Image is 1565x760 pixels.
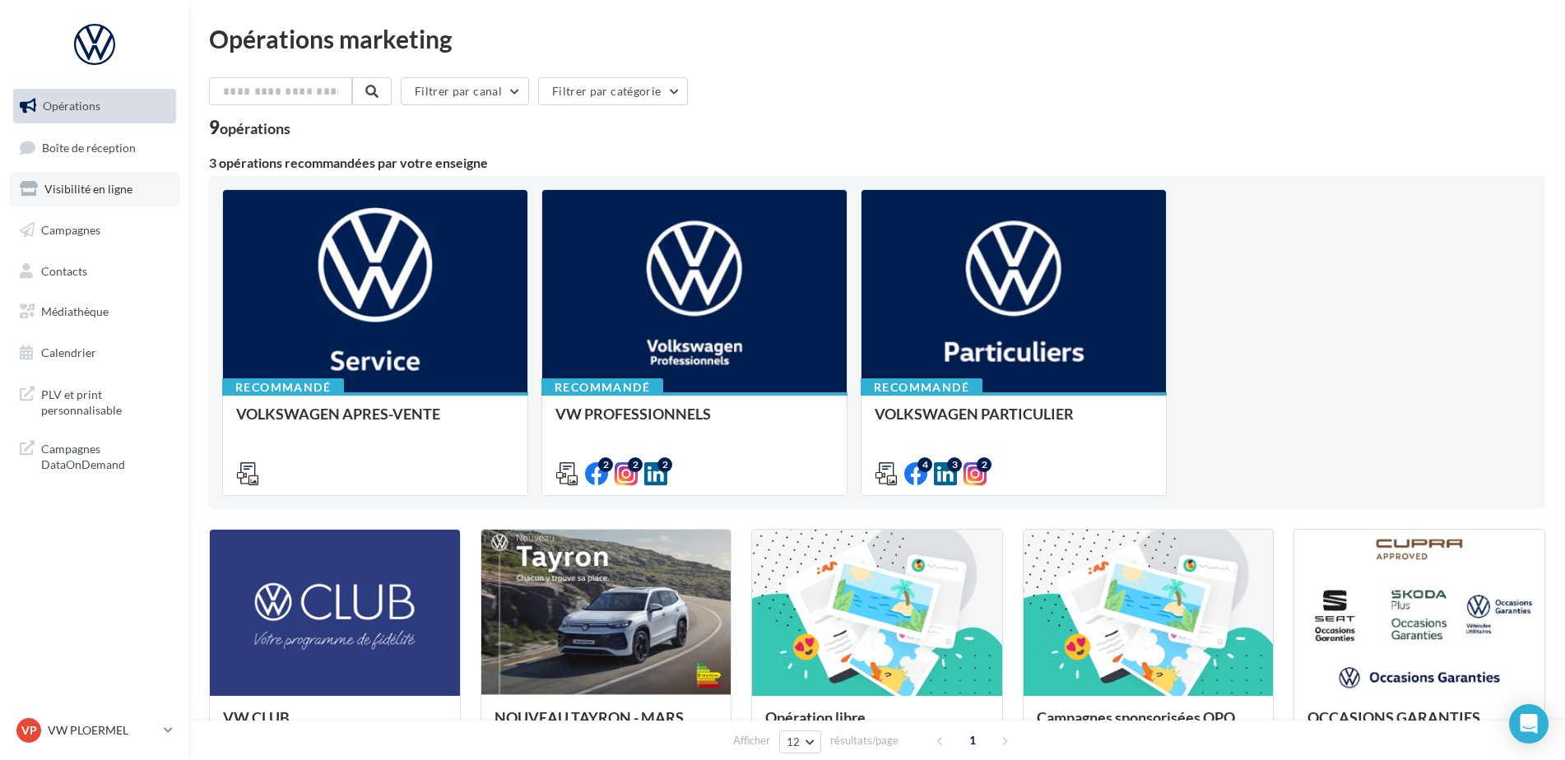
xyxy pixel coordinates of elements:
p: VW PLOERMEL [48,722,157,739]
div: 2 [977,457,991,472]
span: VOLKSWAGEN PARTICULIER [875,405,1074,423]
div: Recommandé [222,378,344,396]
span: PLV et print personnalisable [41,383,170,419]
a: VP VW PLOERMEL [13,715,176,746]
div: 3 [947,457,962,472]
span: Campagnes sponsorisées OPO [1037,708,1235,726]
span: Boîte de réception [42,140,136,154]
a: Boîte de réception [10,130,179,165]
span: 1 [959,727,986,753]
span: OCCASIONS GARANTIES [1307,708,1480,726]
span: résultats/page [830,733,899,748]
button: 12 [779,730,821,753]
span: Campagnes [41,223,100,237]
span: Opérations [43,99,100,113]
span: VW PROFESSIONNELS [555,405,711,423]
span: VOLKSWAGEN APRES-VENTE [236,405,440,423]
a: Campagnes DataOnDemand [10,431,179,480]
a: Visibilité en ligne [10,172,179,206]
div: Opérations marketing [209,26,1545,51]
div: Open Intercom Messenger [1509,704,1549,744]
div: 9 [209,118,290,137]
div: 2 [628,457,643,472]
div: 3 opérations recommandées par votre enseigne [209,156,1545,169]
div: opérations [220,121,290,136]
span: VW CLUB [223,708,290,726]
span: VP [21,722,37,739]
div: Recommandé [541,378,663,396]
button: Filtrer par catégorie [538,77,688,105]
a: Médiathèque [10,294,179,329]
div: Recommandé [861,378,982,396]
span: Campagnes DataOnDemand [41,438,170,473]
div: 2 [657,457,672,472]
a: Campagnes [10,213,179,248]
div: 4 [917,457,932,472]
span: Contacts [41,263,87,277]
span: Calendrier [41,345,96,359]
a: Calendrier [10,336,179,370]
a: Contacts [10,254,179,289]
span: Opération libre [765,708,866,726]
a: PLV et print personnalisable [10,377,179,425]
a: Opérations [10,89,179,123]
span: Médiathèque [41,304,109,318]
button: Filtrer par canal [401,77,529,105]
div: 2 [598,457,613,472]
span: Afficher [733,733,770,748]
span: 12 [787,735,801,748]
span: Visibilité en ligne [44,182,132,196]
